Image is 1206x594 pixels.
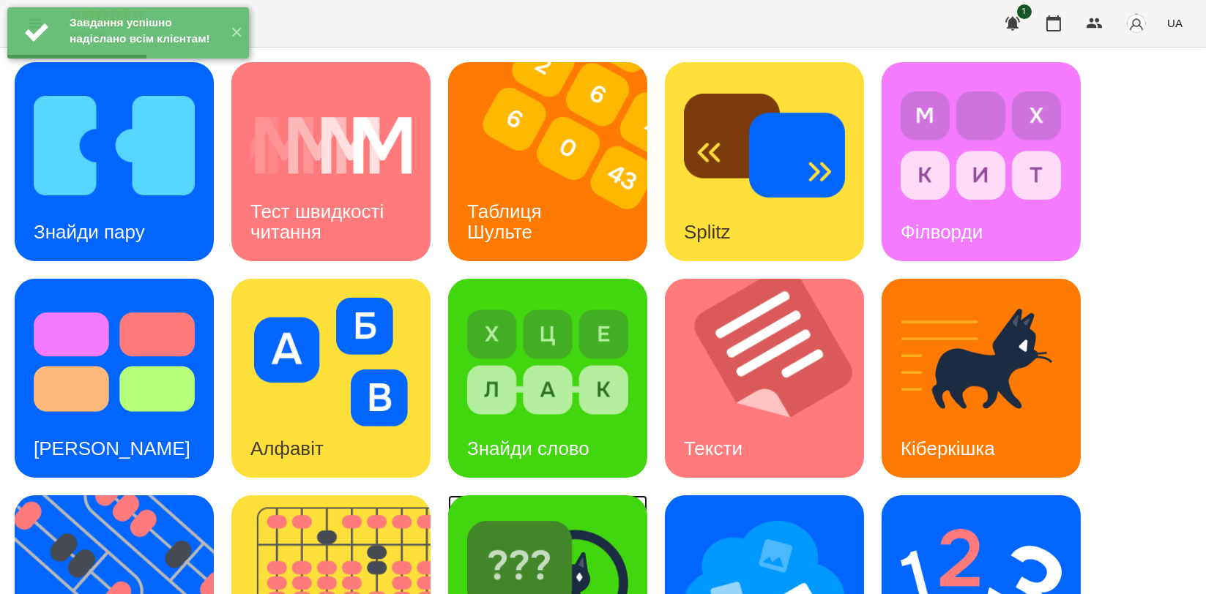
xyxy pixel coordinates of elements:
img: Знайди слово [467,298,628,426]
img: Тексти [665,279,882,478]
img: Таблиця Шульте [448,62,666,261]
a: ФілвордиФілворди [882,62,1081,261]
span: 1 [1017,4,1032,19]
a: АлфавітАлфавіт [231,279,431,478]
img: Філворди [901,81,1062,210]
a: Знайди словоЗнайди слово [448,279,647,478]
button: UA [1161,10,1188,37]
img: Знайди пару [34,81,195,210]
a: SplitzSplitz [665,62,864,261]
img: Тест Струпа [34,298,195,426]
h3: Кіберкішка [901,437,995,459]
img: Кіберкішка [901,298,1062,426]
a: Знайди паруЗнайди пару [15,62,214,261]
a: ТекстиТексти [665,279,864,478]
h3: Таблиця Шульте [467,200,547,242]
h3: [PERSON_NAME] [34,437,190,459]
a: Тест швидкості читанняТест швидкості читання [231,62,431,261]
div: Завдання успішно надіслано всім клієнтам! [70,15,220,47]
img: avatar_s.png [1126,13,1147,34]
h3: Тест швидкості читання [250,200,389,242]
h3: Алфавіт [250,437,324,459]
h3: Splitz [684,221,731,243]
a: КіберкішкаКіберкішка [882,279,1081,478]
h3: Знайди слово [467,437,589,459]
h3: Філворди [901,221,983,243]
a: Тест Струпа[PERSON_NAME] [15,279,214,478]
span: UA [1167,15,1183,31]
h3: Тексти [684,437,742,459]
img: Тест швидкості читання [250,81,412,210]
a: Таблиця ШультеТаблиця Шульте [448,62,647,261]
h3: Знайди пару [34,221,145,243]
img: Алфавіт [250,298,412,426]
img: Splitz [684,81,845,210]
